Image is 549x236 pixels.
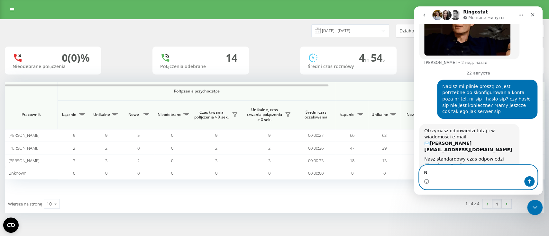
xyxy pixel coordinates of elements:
span: Wiersze na stronę [8,201,42,207]
span: Unknown [8,170,26,176]
span: m [365,56,371,63]
span: 0 [137,145,140,151]
div: Nieodebrane połączenia [13,64,94,69]
iframe: Intercom live chat [414,6,543,195]
span: 0 [171,132,173,138]
span: 0 [383,170,386,176]
span: 54 [371,51,385,65]
span: 2 [215,145,217,151]
div: Połączenia odebrane [160,64,241,69]
span: 5 [137,132,140,138]
span: 63 [382,132,387,138]
span: 9 [73,132,75,138]
span: 0 [73,170,75,176]
span: Średni czas oczekiwania [301,110,331,120]
span: Nowe [125,112,142,117]
span: Nieodebrane [158,112,181,117]
span: 39 [382,145,387,151]
span: 0 [171,158,173,163]
span: 2 [268,145,270,151]
span: 2 [137,158,140,163]
span: 0 [171,145,173,151]
span: Czas trwania połączenia > X sek. [193,110,230,120]
td: 00:00:33 [296,154,336,167]
span: 9 [105,132,107,138]
span: 0 [351,170,353,176]
span: 3 [73,158,75,163]
span: 47 [350,145,354,151]
td: 00:00:00 [296,167,336,179]
span: 66 [350,132,354,138]
span: 0 [105,170,107,176]
span: Łącznie [339,112,355,117]
div: 14 [226,52,237,64]
span: 2 [105,145,107,151]
span: 0 [215,170,217,176]
span: 13 [382,158,387,163]
span: Unikalne [371,112,388,117]
iframe: Intercom live chat [527,200,543,215]
span: [PERSON_NAME] [8,145,40,151]
a: 1 [492,199,502,208]
div: 10 [47,201,52,207]
span: [PERSON_NAME] [8,132,40,138]
span: Połączenia przychodzące [75,89,319,94]
span: 0 [171,170,173,176]
span: 3 [215,158,217,163]
td: 00:00:36 [296,142,336,154]
div: Średni czas rozmówy [308,64,389,69]
span: Łącznie [61,112,77,117]
span: Unikalne, czas trwania połączenia > X sek. [246,107,283,122]
div: Dział/pracownik [399,28,476,34]
span: [PERSON_NAME] [8,158,40,163]
span: 9 [215,132,217,138]
span: 4 [359,51,371,65]
span: Pracownik [10,112,52,117]
div: 1 - 4 z 4 [465,200,479,207]
span: 18 [350,158,354,163]
span: Unikalne [93,112,110,117]
span: 0 [137,170,140,176]
span: s [382,56,385,63]
span: 0 [268,170,270,176]
span: 2 [73,145,75,151]
span: Nowe [404,112,420,117]
span: 3 [268,158,270,163]
td: 00:00:27 [296,129,336,142]
div: 0 (0)% [62,52,90,64]
span: 3 [105,158,107,163]
span: 9 [268,132,270,138]
button: Open CMP widget [3,217,19,233]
